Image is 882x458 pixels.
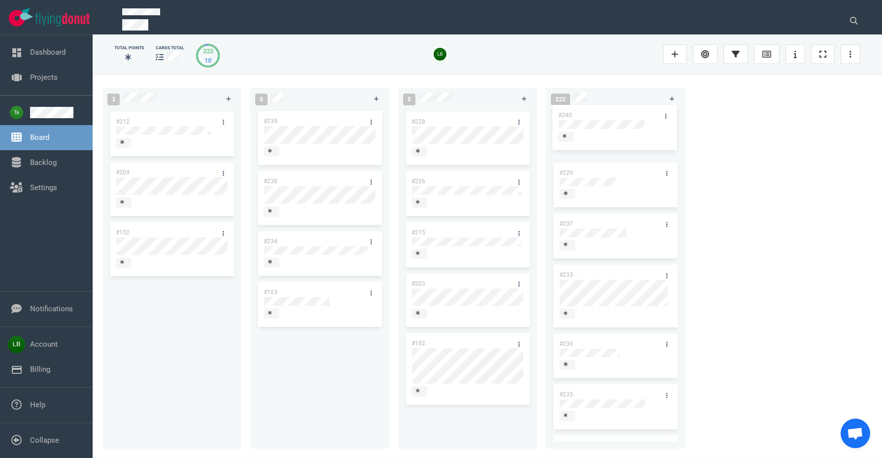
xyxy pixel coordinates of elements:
a: Help [30,400,45,409]
a: Dashboard [30,48,66,57]
a: #238 [264,178,277,185]
a: #233 [559,271,573,278]
a: Board [30,133,49,142]
a: #234 [264,238,277,245]
img: Flying Donut text logo [35,13,90,26]
a: Settings [30,183,57,192]
a: #209 [116,169,130,176]
span: 5 [255,94,268,105]
a: #237 [559,220,573,227]
a: #163 [264,289,277,295]
a: #228 [411,118,425,125]
a: #215 [411,229,425,236]
a: #236 [559,340,573,347]
a: Projects [30,73,58,82]
a: #152 [116,229,130,236]
span: 3 [107,94,120,105]
span: 5 [403,94,415,105]
a: Collapse [30,436,59,445]
a: #212 [116,118,130,125]
div: Chat abierto [841,419,870,448]
a: #203 [411,280,425,287]
a: #182 [411,340,425,347]
a: #235 [559,391,573,398]
a: Billing [30,365,50,374]
a: #226 [411,178,425,185]
div: cards total [156,45,184,51]
div: 222 [203,46,213,56]
a: Notifications [30,304,73,313]
span: 222 [551,94,570,105]
img: 26 [434,48,446,61]
div: 10 [203,56,213,65]
a: Backlog [30,158,57,167]
div: Total Points [114,45,144,51]
a: #229 [559,169,573,176]
a: #239 [264,118,277,125]
a: Account [30,340,58,349]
